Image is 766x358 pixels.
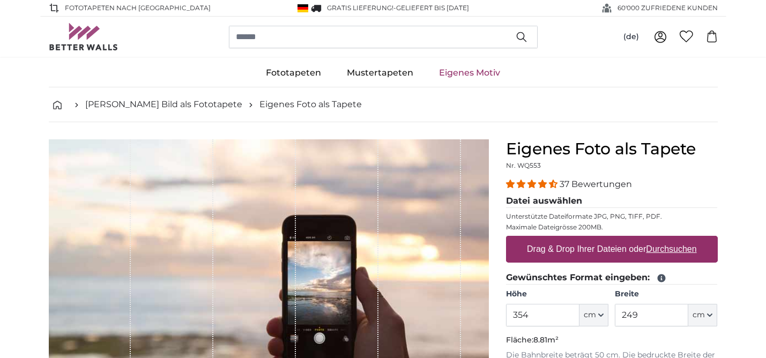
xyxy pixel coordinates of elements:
p: Unterstützte Dateiformate JPG, PNG, TIFF, PDF. [506,212,718,221]
span: 37 Bewertungen [560,179,632,189]
nav: breadcrumbs [49,87,718,122]
a: [PERSON_NAME] Bild als Fototapete [85,98,242,111]
span: - [393,4,469,12]
span: Geliefert bis [DATE] [396,4,469,12]
label: Breite [615,289,717,300]
button: (de) [615,27,648,47]
legend: Datei auswählen [506,195,718,208]
button: cm [688,304,717,326]
label: Drag & Drop Ihrer Dateien oder [523,238,701,260]
span: cm [693,310,705,320]
a: Eigenes Motiv [426,59,513,87]
a: Fototapeten [253,59,334,87]
button: cm [579,304,608,326]
u: Durchsuchen [646,244,696,253]
img: Deutschland [298,4,308,12]
h1: Eigenes Foto als Tapete [506,139,718,159]
legend: Gewünschtes Format eingeben: [506,271,718,285]
span: 8.81m² [533,335,559,345]
span: GRATIS Lieferung! [327,4,393,12]
span: 4.32 stars [506,179,560,189]
a: Mustertapeten [334,59,426,87]
span: cm [584,310,596,320]
p: Fläche: [506,335,718,346]
label: Höhe [506,289,608,300]
a: Eigenes Foto als Tapete [259,98,362,111]
span: 60'000 ZUFRIEDENE KUNDEN [618,3,718,13]
img: Betterwalls [49,23,118,50]
span: Fototapeten nach [GEOGRAPHIC_DATA] [65,3,211,13]
span: Nr. WQ553 [506,161,541,169]
p: Maximale Dateigrösse 200MB. [506,223,718,232]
